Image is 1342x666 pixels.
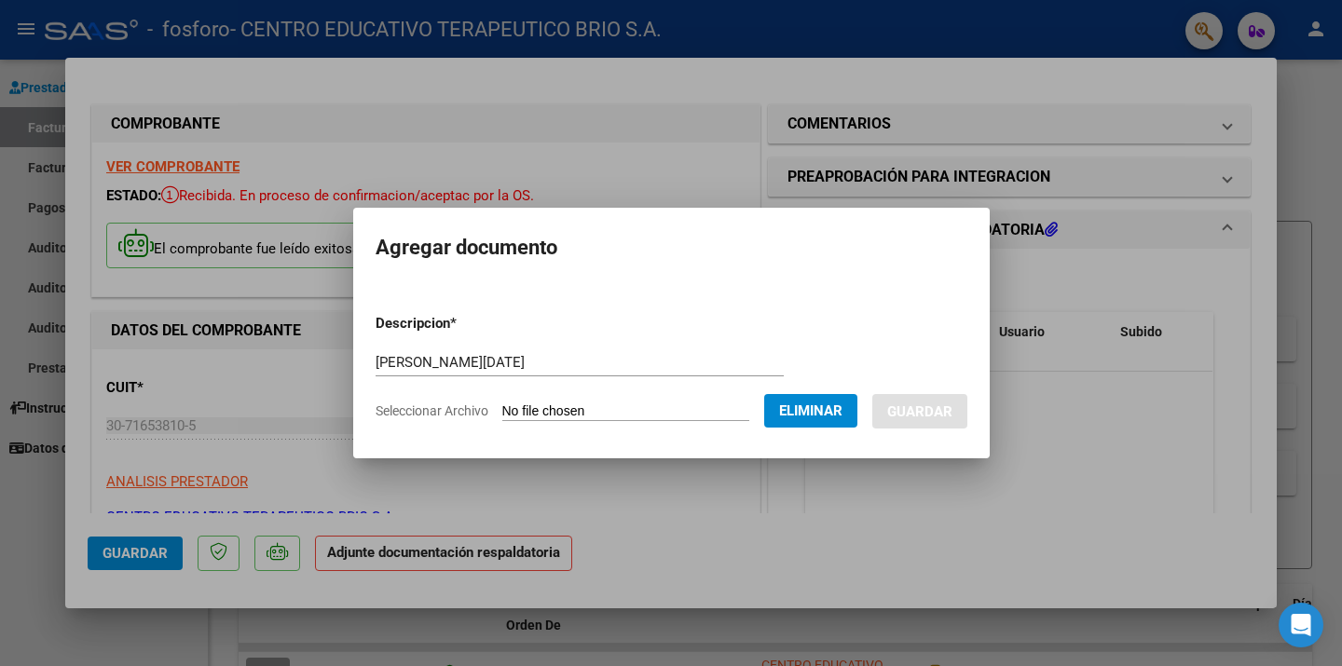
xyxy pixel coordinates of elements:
[1279,603,1323,647] div: Open Intercom Messenger
[764,394,857,428] button: Eliminar
[872,394,967,428] button: Guardar
[779,402,842,419] span: Eliminar
[887,403,952,420] span: Guardar
[376,313,554,334] p: Descripcion
[376,230,967,265] h2: Agregar documento
[376,403,488,418] span: Seleccionar Archivo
